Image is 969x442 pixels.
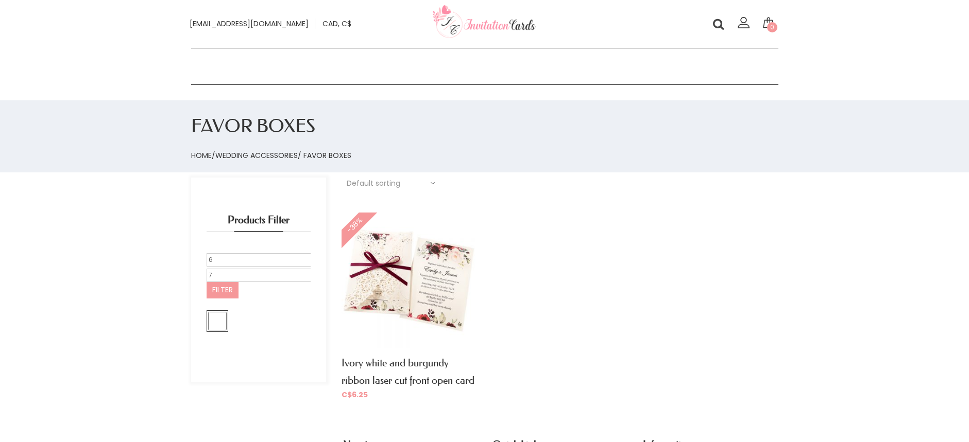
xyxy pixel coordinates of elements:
a: 0 [760,14,777,34]
a: Login/register [735,20,752,30]
span: -38% [323,198,383,258]
a: Home [191,150,212,161]
span: 0 [767,22,777,32]
img: Invitationcards [433,5,536,39]
span: C$ [342,390,352,400]
button: Filter [207,282,239,298]
h1: Favor Boxes [191,111,778,142]
input: Min price [207,253,333,267]
nav: / / Favor Boxes [191,150,778,162]
a: Wedding Accessories [215,150,298,161]
select: Shop order [342,178,440,190]
a: [EMAIL_ADDRESS][DOMAIN_NAME] [183,19,315,29]
h4: Products Filter [207,211,311,232]
a: Your customized wedding cards [433,31,536,42]
a: Ivory white and burgundy ribbon laser cut front open card [342,357,474,386]
input: Max price [207,269,333,282]
a: -38% [342,274,477,285]
span: [EMAIL_ADDRESS][DOMAIN_NAME] [190,19,309,29]
span: 6.25 [342,390,368,400]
